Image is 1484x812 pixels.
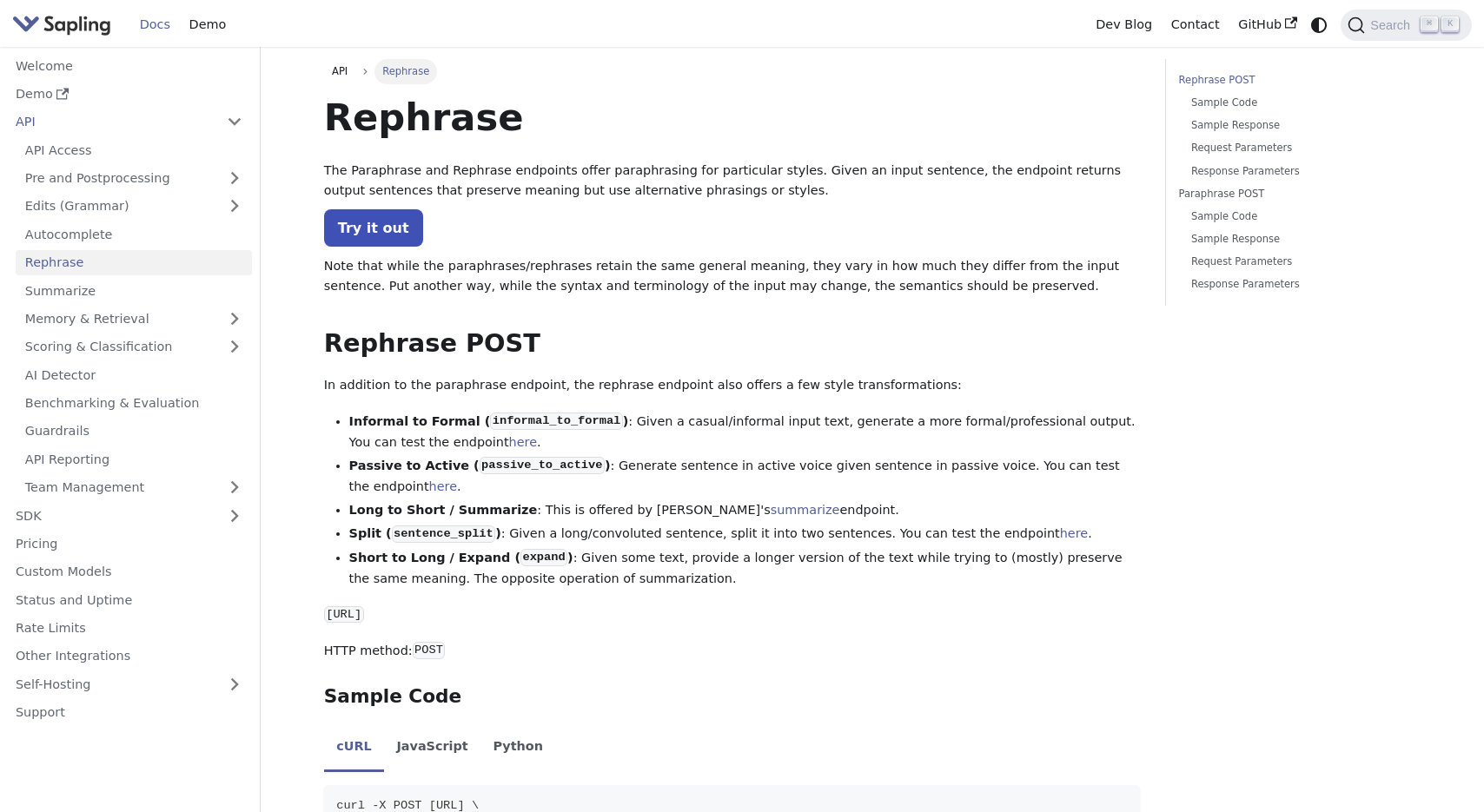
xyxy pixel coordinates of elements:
a: GitHub [1229,11,1306,38]
strong: Passive to Active ( ) [349,459,611,472]
p: Note that while the paraphrases/rephrases retain the same general meaning, they vary in how much ... [324,256,1141,298]
li: JavaScript [384,724,480,773]
a: Scoring & Classification [16,334,252,360]
li: : Generate sentence in active voice given sentence in passive voice. You can test the endpoint . [349,456,1141,498]
a: Demo [180,11,235,38]
a: Request Parameters [1191,140,1408,156]
span: API [332,65,348,77]
strong: Split ( ) [349,526,501,540]
a: summarize [771,503,840,517]
code: passive_to_active [480,457,605,474]
a: Dev Blog [1086,11,1161,38]
li: cURL [324,724,384,773]
a: Contact [1162,11,1229,38]
p: In addition to the paraphrase endpoint, the rephrase endpoint also offers a few style transformat... [324,375,1141,396]
a: Team Management [16,475,252,500]
a: Autocomplete [16,221,252,247]
a: Sample Response [1191,231,1408,248]
h1: Rephrase [324,94,1141,141]
a: Response Parameters [1191,163,1408,180]
a: Rate Limits [6,616,252,641]
a: Benchmarking & Evaluation [16,391,252,416]
a: API [6,109,217,135]
img: Sapling.ai [12,12,111,37]
a: Rephrase POST [1179,72,1414,89]
a: Sample Response [1191,117,1408,134]
li: : Given some text, provide a longer version of the text while trying to (mostly) preserve the sam... [349,548,1141,590]
code: [URL] [324,606,364,624]
button: Switch between dark and light mode (currently system mode) [1307,12,1332,37]
a: Memory & Retrieval [16,307,252,332]
strong: Short to Long / Expand ( ) [349,551,573,564]
a: here [1060,526,1088,540]
a: API [324,59,356,83]
a: Guardrails [16,419,252,444]
a: Try it out [324,209,423,247]
li: : This is offered by [PERSON_NAME]'s endpoint. [349,500,1141,521]
a: Custom Models [6,559,252,584]
code: informal_to_formal [490,413,622,430]
a: Pre and Postprocessing [16,166,252,191]
button: Expand sidebar category 'SDK' [217,503,252,528]
span: Rephrase [374,59,437,83]
h3: Sample Code [324,685,1141,709]
a: SDK [6,503,217,528]
kbd: K [1441,17,1459,32]
li: Python [480,724,555,773]
a: Pricing [6,531,252,557]
a: Summarize [16,278,252,303]
a: AI Detector [16,362,252,387]
a: API Access [16,137,252,162]
a: Sample Code [1191,95,1408,111]
span: curl -X POST [URL] \ [336,799,479,812]
button: Search (Command+K) [1341,10,1471,41]
a: Welcome [6,53,252,78]
p: The Paraphrase and Rephrase endpoints offer paraphrasing for particular styles. Given an input se... [324,161,1141,202]
strong: Long to Short / Summarize [349,503,538,517]
strong: Informal to Formal ( ) [349,414,629,428]
a: Sapling.ai [12,12,117,37]
a: Support [6,700,252,725]
a: Docs [130,11,180,38]
a: Status and Uptime [6,587,252,612]
a: Rephrase [16,250,252,275]
a: here [509,435,537,449]
li: : Given a casual/informal input text, generate a more formal/professional output. You can test th... [349,412,1141,453]
a: here [429,479,457,493]
li: : Given a long/convoluted sentence, split it into two sentences. You can test the endpoint . [349,524,1141,545]
code: expand [520,549,567,566]
h2: Rephrase POST [324,328,1141,360]
a: API Reporting [16,446,252,472]
a: Sample Code [1191,208,1408,225]
a: Paraphrase POST [1179,186,1414,202]
code: sentence_split [392,525,496,543]
a: Self-Hosting [6,671,252,696]
code: POST [413,642,446,659]
p: HTTP method: [324,641,1141,662]
kbd: ⌘ [1421,17,1438,32]
button: Collapse sidebar category 'API' [217,109,252,135]
a: Other Integrations [6,644,252,669]
a: Edits (Grammar) [16,194,252,219]
a: Request Parameters [1191,254,1408,270]
a: Response Parameters [1191,276,1408,293]
span: Search [1365,18,1421,32]
a: Demo [6,82,252,107]
nav: Breadcrumbs [324,59,1141,83]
